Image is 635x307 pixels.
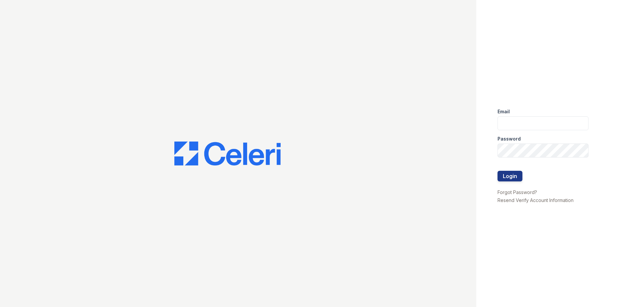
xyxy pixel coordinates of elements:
[498,197,574,203] a: Resend Verify Account Information
[498,171,522,181] button: Login
[174,142,281,165] img: CE_Logo_Blue-a8612792a0a2168367f1c8372b55b34899dd931a85d93a1a3d3e32e68fde9ad4.png
[498,136,521,142] label: Password
[498,189,537,195] a: Forgot Password?
[498,108,510,115] label: Email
